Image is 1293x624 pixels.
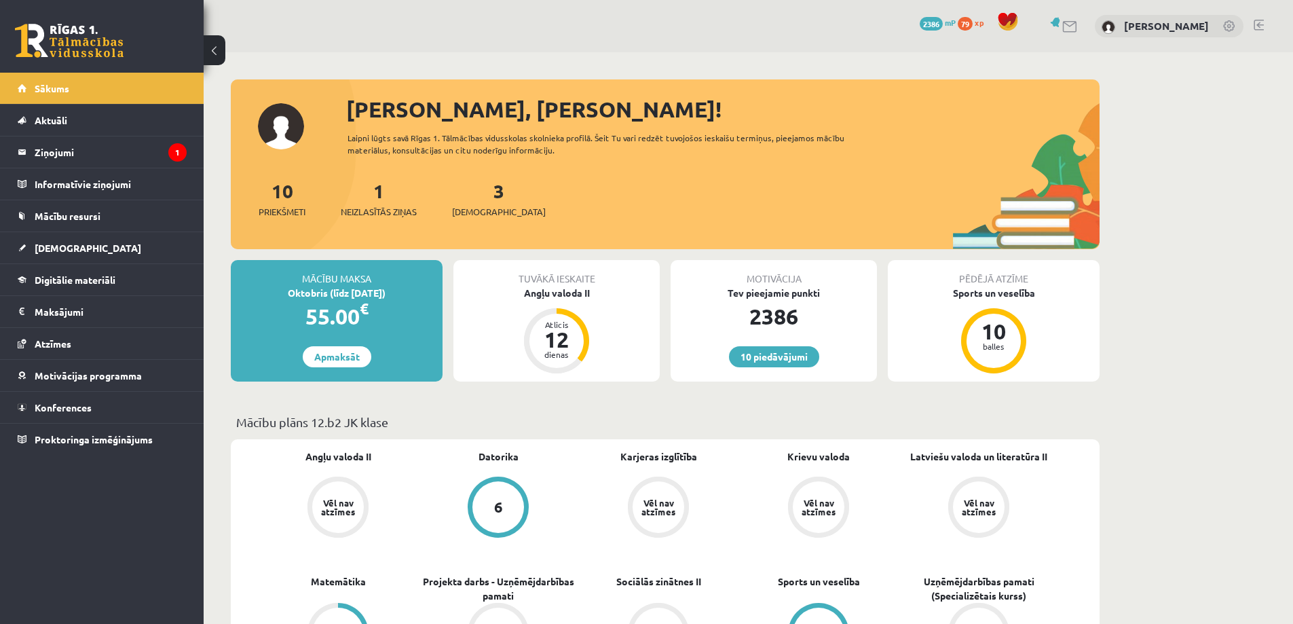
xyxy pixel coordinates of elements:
[231,260,443,286] div: Mācību maksa
[18,296,187,327] a: Maksājumi
[536,320,577,329] div: Atlicis
[729,346,819,367] a: 10 piedāvājumi
[311,574,366,589] a: Matemātika
[452,205,546,219] span: [DEMOGRAPHIC_DATA]
[258,477,418,540] a: Vēl nav atzīmes
[452,179,546,219] a: 3[DEMOGRAPHIC_DATA]
[18,168,187,200] a: Informatīvie ziņojumi
[899,574,1059,603] a: Uzņēmējdarbības pamati (Specializētais kurss)
[35,82,69,94] span: Sākums
[35,296,187,327] legend: Maksājumi
[18,360,187,391] a: Motivācijas programma
[920,17,956,28] a: 2386 mP
[616,574,701,589] a: Sociālās zinātnes II
[303,346,371,367] a: Apmaksāt
[578,477,738,540] a: Vēl nav atzīmes
[899,477,1059,540] a: Vēl nav atzīmes
[18,73,187,104] a: Sākums
[35,136,187,168] legend: Ziņojumi
[231,286,443,300] div: Oktobris (līdz [DATE])
[536,329,577,350] div: 12
[787,449,850,464] a: Krievu valoda
[35,168,187,200] legend: Informatīvie ziņojumi
[800,498,838,516] div: Vēl nav atzīmes
[18,424,187,455] a: Proktoringa izmēģinājums
[479,449,519,464] a: Datorika
[18,264,187,295] a: Digitālie materiāli
[236,413,1094,431] p: Mācību plāns 12.b2 JK klase
[973,320,1014,342] div: 10
[910,449,1047,464] a: Latviešu valoda un literatūra II
[305,449,371,464] a: Angļu valoda II
[259,205,305,219] span: Priekšmeti
[639,498,677,516] div: Vēl nav atzīmes
[35,210,100,222] span: Mācību resursi
[35,433,153,445] span: Proktoringa izmēģinājums
[341,179,417,219] a: 1Neizlasītās ziņas
[536,350,577,359] div: dienas
[18,232,187,263] a: [DEMOGRAPHIC_DATA]
[18,328,187,359] a: Atzīmes
[18,136,187,168] a: Ziņojumi1
[738,477,899,540] a: Vēl nav atzīmes
[973,342,1014,350] div: balles
[778,574,860,589] a: Sports un veselība
[945,17,956,28] span: mP
[975,17,983,28] span: xp
[958,17,973,31] span: 79
[18,200,187,232] a: Mācību resursi
[341,205,417,219] span: Neizlasītās ziņas
[671,260,877,286] div: Motivācija
[1102,20,1115,34] img: Emīls Linde
[418,477,578,540] a: 6
[453,286,660,375] a: Angļu valoda II Atlicis 12 dienas
[888,260,1100,286] div: Pēdējā atzīme
[35,274,115,286] span: Digitālie materiāli
[35,242,141,254] span: [DEMOGRAPHIC_DATA]
[888,286,1100,375] a: Sports un veselība 10 balles
[18,105,187,136] a: Aktuāli
[35,369,142,382] span: Motivācijas programma
[418,574,578,603] a: Projekta darbs - Uzņēmējdarbības pamati
[671,300,877,333] div: 2386
[35,337,71,350] span: Atzīmes
[960,498,998,516] div: Vēl nav atzīmes
[15,24,124,58] a: Rīgas 1. Tālmācības vidusskola
[348,132,869,156] div: Laipni lūgts savā Rīgas 1. Tālmācības vidusskolas skolnieka profilā. Šeit Tu vari redzēt tuvojošo...
[920,17,943,31] span: 2386
[620,449,697,464] a: Karjeras izglītība
[319,498,357,516] div: Vēl nav atzīmes
[346,93,1100,126] div: [PERSON_NAME], [PERSON_NAME]!
[231,300,443,333] div: 55.00
[453,260,660,286] div: Tuvākā ieskaite
[168,143,187,162] i: 1
[453,286,660,300] div: Angļu valoda II
[259,179,305,219] a: 10Priekšmeti
[35,114,67,126] span: Aktuāli
[671,286,877,300] div: Tev pieejamie punkti
[494,500,503,515] div: 6
[958,17,990,28] a: 79 xp
[360,299,369,318] span: €
[888,286,1100,300] div: Sports un veselība
[35,401,92,414] span: Konferences
[18,392,187,423] a: Konferences
[1124,19,1209,33] a: [PERSON_NAME]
